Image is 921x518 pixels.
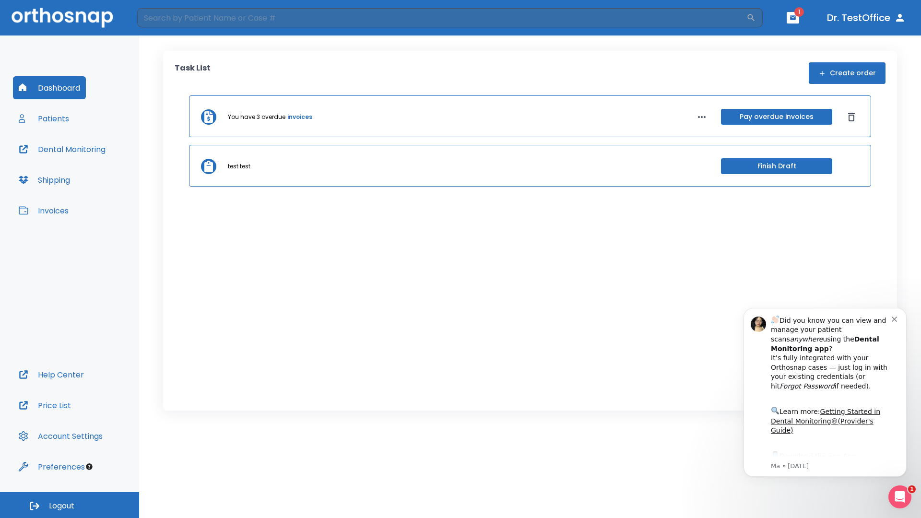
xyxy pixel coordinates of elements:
[13,138,111,161] button: Dental Monitoring
[85,462,94,471] div: Tooltip anchor
[228,162,250,171] p: test test
[49,501,74,511] span: Logout
[287,113,312,121] a: invoices
[721,109,832,125] button: Pay overdue invoices
[908,485,916,493] span: 1
[137,8,746,27] input: Search by Patient Name or Case #
[13,199,74,222] button: Invoices
[721,158,832,174] button: Finish Draft
[13,76,86,99] button: Dashboard
[794,7,804,17] span: 1
[42,159,127,176] a: App Store
[175,62,211,84] p: Task List
[13,107,75,130] button: Patients
[12,8,113,27] img: Orthosnap
[809,62,886,84] button: Create order
[13,455,91,478] button: Preferences
[823,9,909,26] button: Dr. TestOffice
[163,21,170,28] button: Dismiss notification
[42,168,163,177] p: Message from Ma, sent 2w ago
[844,109,859,125] button: Dismiss
[729,294,921,492] iframe: Intercom notifications message
[888,485,911,508] iframe: Intercom live chat
[13,363,90,386] button: Help Center
[42,156,163,205] div: Download the app: | ​ Let us know if you need help getting started!
[13,168,76,191] button: Shipping
[13,424,108,447] button: Account Settings
[13,394,77,417] button: Price List
[228,113,285,121] p: You have 3 overdue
